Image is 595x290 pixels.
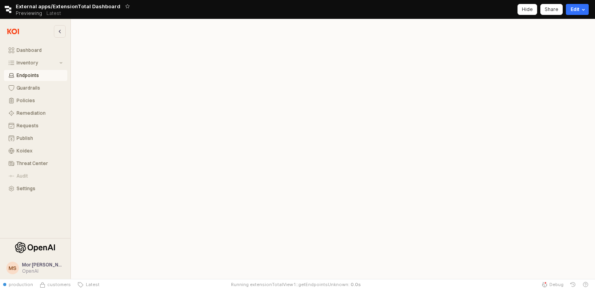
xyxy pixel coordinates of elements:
button: Policies [4,95,67,106]
p: Share [545,6,558,13]
div: Remediation [17,110,63,116]
div: Inventory [17,60,58,66]
button: Help [579,279,592,290]
span: Previewing [16,9,42,17]
button: Inventory [4,57,67,68]
div: Endpoints [17,73,63,78]
button: Edit [566,4,589,15]
button: Remediation [4,108,67,119]
div: Settings [17,186,63,191]
button: Settings [4,183,67,194]
button: Source Control [36,279,74,290]
div: Policies [17,98,63,103]
button: Koidex [4,145,67,156]
div: Koidex [17,148,63,154]
button: MS [6,262,19,274]
span: 0.0 s [351,281,361,288]
button: Releases and History [42,8,65,19]
span: customers [47,281,71,288]
div: OpenAI [22,268,64,274]
p: Latest [46,10,61,17]
button: Dashboard [4,45,67,56]
button: Guardrails [4,83,67,94]
button: Requests [4,120,67,131]
div: Threat Center [17,161,63,166]
button: Publish [4,133,67,144]
button: Hide app [517,4,537,15]
div: Audit [17,173,63,179]
main: App Frame [71,19,595,279]
button: Latest [74,279,103,290]
div: Dashboard [17,48,63,53]
button: Debug [538,279,567,290]
button: Share app [540,4,563,15]
span: Debug [549,281,564,288]
div: Publish [17,136,63,141]
div: Guardrails [17,85,63,91]
span: production [9,281,33,288]
div: Previewing Latest [16,8,65,19]
button: Add app to favorites [124,2,131,10]
span: Latest [83,281,100,288]
div: MS [9,264,17,272]
span: External apps/ExtensionTotal Dashboard [16,2,120,10]
button: Endpoints [4,70,67,81]
div: Requests [17,123,63,128]
button: Audit [4,171,67,182]
span: Running extensionTotalView1::getEndpointsUnknown: [231,281,349,288]
div: Hide [522,4,533,15]
button: Threat Center [4,158,67,169]
button: History [567,279,579,290]
span: Mor [PERSON_NAME] [22,262,70,268]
